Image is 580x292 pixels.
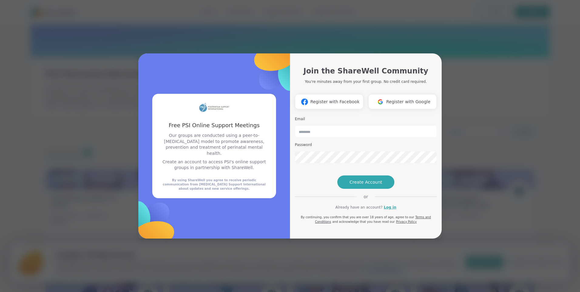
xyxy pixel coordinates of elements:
[160,159,269,171] p: Create an account to access PSI's online support groups in partnership with ShareWell.
[301,216,414,219] span: By continuing, you confirm that you are over 18 years of age, agree to our
[384,205,396,210] a: Log in
[299,96,310,107] img: ShareWell Logomark
[303,66,428,76] h1: Join the ShareWell Community
[99,173,201,276] img: ShareWell Logomark
[295,94,363,109] button: Register with Facebook
[386,99,430,105] span: Register with Google
[368,94,437,109] button: Register with Google
[160,121,269,129] h3: Free PSI Online Support Meetings
[375,96,386,107] img: ShareWell Logomark
[227,16,330,119] img: ShareWell Logomark
[315,216,431,223] a: Terms and Conditions
[295,142,437,148] h3: Password
[199,101,229,114] img: partner logo
[310,99,359,105] span: Register with Facebook
[160,178,269,191] div: By using ShareWell you agree to receive periodic communication from [MEDICAL_DATA] Support Intern...
[295,117,437,122] h3: Email
[305,79,427,84] p: You're minutes away from your first group. No credit card required.
[335,205,383,210] span: Already have an account?
[332,220,395,223] span: and acknowledge that you have read our
[337,175,394,189] button: Create Account
[160,133,269,156] p: Our groups are conducted using a peer-to-[MEDICAL_DATA] model to promote awareness, prevention an...
[396,220,416,223] a: Privacy Policy
[356,194,375,200] span: or
[349,179,382,185] span: Create Account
